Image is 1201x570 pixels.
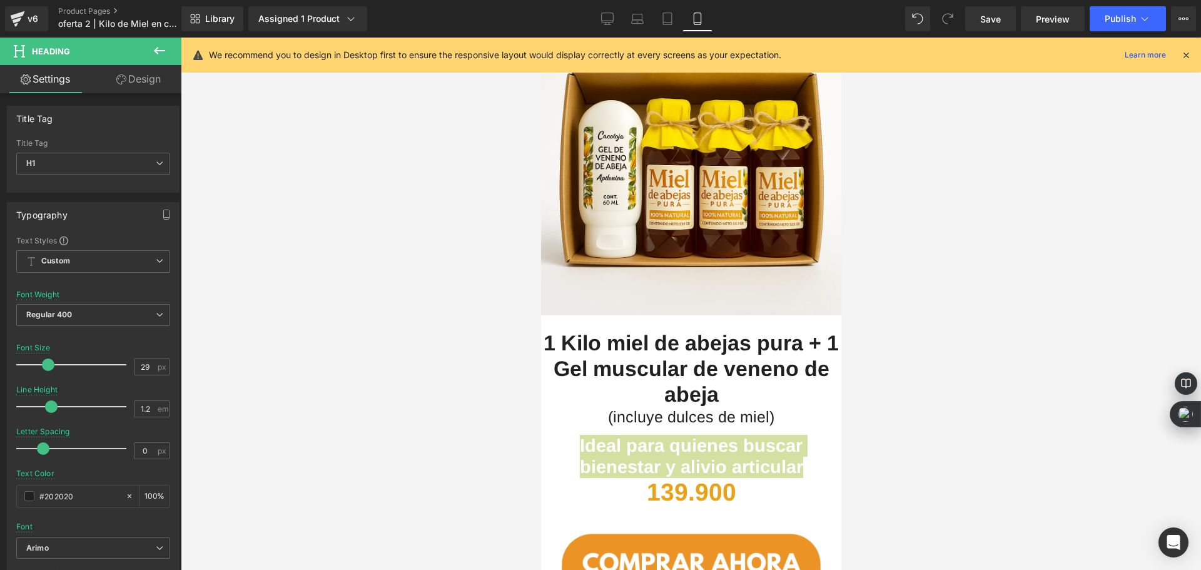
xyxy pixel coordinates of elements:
[16,203,68,220] div: Typography
[16,106,53,124] div: Title Tag
[158,363,168,371] span: px
[25,11,41,27] div: v6
[158,405,168,413] span: em
[26,158,35,168] b: H1
[93,65,184,93] a: Design
[622,6,652,31] a: Laptop
[3,293,298,369] span: 1 Kilo miel de abejas pura + 1 Gel muscular de veneno de abeja
[1158,527,1188,557] div: Open Intercom Messenger
[905,6,930,31] button: Undo
[16,235,170,245] div: Text Styles
[1105,14,1136,24] span: Publish
[205,13,235,24] span: Library
[1021,6,1085,31] a: Preview
[16,290,59,299] div: Font Weight
[16,469,54,478] div: Text Color
[652,6,682,31] a: Tablet
[26,543,49,554] i: Arimo
[209,48,781,62] p: We recommend you to design in Desktop first to ensure the responsive layout would display correct...
[16,522,33,531] div: Font
[39,489,119,503] input: Color
[32,46,70,56] span: Heading
[1120,48,1171,63] a: Learn more
[16,427,70,436] div: Letter Spacing
[1036,13,1070,26] span: Preview
[16,344,51,352] div: Font Size
[1171,6,1196,31] button: More
[41,256,70,267] b: Custom
[58,6,202,16] a: Product Pages
[16,139,170,148] div: Title Tag
[181,6,243,31] a: New Library
[139,486,170,507] div: %
[258,13,357,25] div: Assigned 1 Product
[5,6,48,31] a: v6
[39,398,262,440] span: Ideal para quienes buscar bienestar y alivio articular
[1090,6,1166,31] button: Publish
[26,310,73,319] b: Regular 400
[592,6,622,31] a: Desktop
[16,385,58,394] div: Line Height
[58,19,178,29] span: oferta 2 | Kilo de Miel en combos
[158,447,168,455] span: px
[682,6,712,31] a: Mobile
[935,6,960,31] button: Redo
[106,441,195,468] b: 139.900
[980,13,1001,26] span: Save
